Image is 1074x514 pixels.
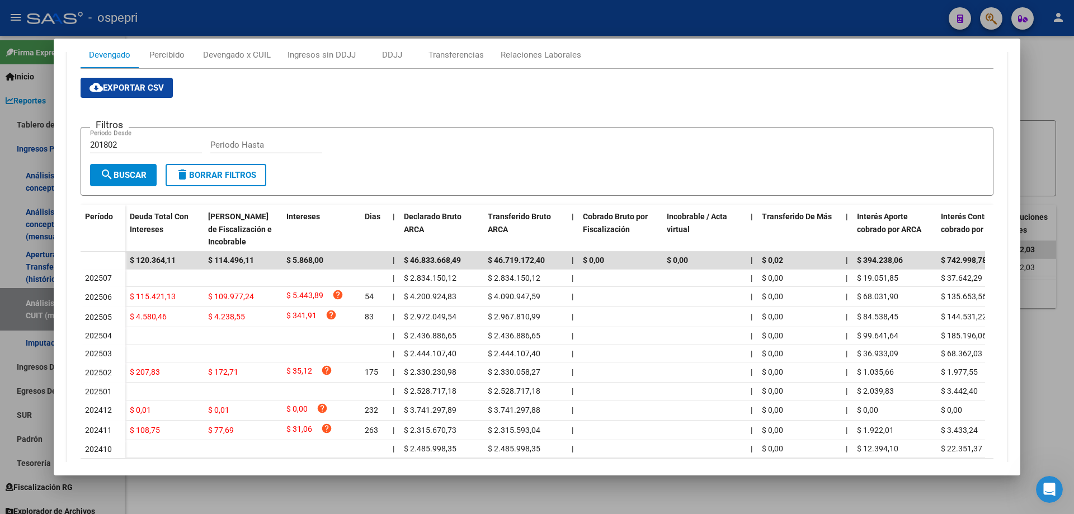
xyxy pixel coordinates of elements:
[393,256,395,265] span: |
[365,292,374,301] span: 54
[488,405,540,414] span: $ 3.741.297,88
[81,459,261,487] div: 21 total
[393,212,395,221] span: |
[846,426,847,435] span: |
[762,331,783,340] span: $ 0,00
[846,405,847,414] span: |
[488,386,540,395] span: $ 2.528.717,18
[583,256,604,265] span: $ 0,00
[751,426,752,435] span: |
[488,256,545,265] span: $ 46.719.172,40
[208,367,238,376] span: $ 172,71
[846,367,847,376] span: |
[488,367,540,376] span: $ 2.330.058,27
[751,405,752,414] span: |
[89,81,103,94] mat-icon: cloud_download
[667,256,688,265] span: $ 0,00
[572,367,573,376] span: |
[393,386,394,395] span: |
[857,386,894,395] span: $ 2.039,83
[382,49,402,61] div: DDJJ
[393,273,394,282] span: |
[751,331,752,340] span: |
[176,170,256,180] span: Borrar Filtros
[572,273,573,282] span: |
[130,212,189,234] span: Deuda Total Con Intereses
[208,405,229,414] span: $ 0,01
[857,426,894,435] span: $ 1.922,01
[583,212,648,234] span: Cobrado Bruto por Fiscalización
[572,256,574,265] span: |
[365,405,378,414] span: 232
[857,312,898,321] span: $ 84.538,45
[757,205,841,254] datatable-header-cell: Transferido De Más
[751,256,753,265] span: |
[488,312,540,321] span: $ 2.967.810,99
[852,205,936,254] datatable-header-cell: Interés Aporte cobrado por ARCA
[488,212,551,234] span: Transferido Bruto ARCA
[857,212,921,234] span: Interés Aporte cobrado por ARCA
[762,212,832,221] span: Transferido De Más
[846,212,848,221] span: |
[857,331,898,340] span: $ 99.641,64
[67,32,1007,504] div: Aportes y Contribuciones de la Empresa: 30709441996
[360,205,388,254] datatable-header-cell: Dias
[130,405,151,414] span: $ 0,01
[762,426,783,435] span: $ 0,00
[762,367,783,376] span: $ 0,00
[572,426,573,435] span: |
[149,49,185,61] div: Percibido
[846,349,847,358] span: |
[125,205,204,254] datatable-header-cell: Deuda Total Con Intereses
[751,292,752,301] span: |
[846,386,847,395] span: |
[208,312,245,321] span: $ 4.238,55
[286,212,320,221] span: Intereses
[846,444,847,453] span: |
[941,273,982,282] span: $ 37.642,29
[751,444,752,453] span: |
[404,367,456,376] span: $ 2.330.230,98
[488,426,540,435] span: $ 2.315.593,04
[404,349,456,358] span: $ 2.444.107,40
[572,349,573,358] span: |
[404,386,456,395] span: $ 2.528.717,18
[941,444,982,453] span: $ 22.351,37
[393,292,394,301] span: |
[85,426,112,435] span: 202411
[846,292,847,301] span: |
[488,292,540,301] span: $ 4.090.947,59
[388,205,399,254] datatable-header-cell: |
[321,423,332,434] i: help
[326,309,337,320] i: help
[81,78,173,98] button: Exportar CSV
[857,273,898,282] span: $ 19.051,85
[85,293,112,301] span: 202506
[751,212,753,221] span: |
[941,331,987,340] span: $ 185.196,06
[176,168,189,181] mat-icon: delete
[404,312,456,321] span: $ 2.972.049,54
[286,365,312,380] span: $ 35,12
[488,273,540,282] span: $ 2.834.150,12
[89,49,130,61] div: Devengado
[662,205,746,254] datatable-header-cell: Incobrable / Acta virtual
[85,331,112,340] span: 202504
[751,312,752,321] span: |
[941,367,978,376] span: $ 1.977,55
[393,331,394,340] span: |
[572,212,574,221] span: |
[90,164,157,186] button: Buscar
[393,312,394,321] span: |
[208,256,254,265] span: $ 114.496,11
[286,403,308,418] span: $ 0,00
[762,405,783,414] span: $ 0,00
[941,312,987,321] span: $ 144.531,22
[941,426,978,435] span: $ 3.433,24
[578,205,662,254] datatable-header-cell: Cobrado Bruto por Fiscalización
[85,349,112,358] span: 202503
[393,405,394,414] span: |
[857,367,894,376] span: $ 1.035,66
[404,405,456,414] span: $ 3.741.297,89
[941,349,982,358] span: $ 68.362,03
